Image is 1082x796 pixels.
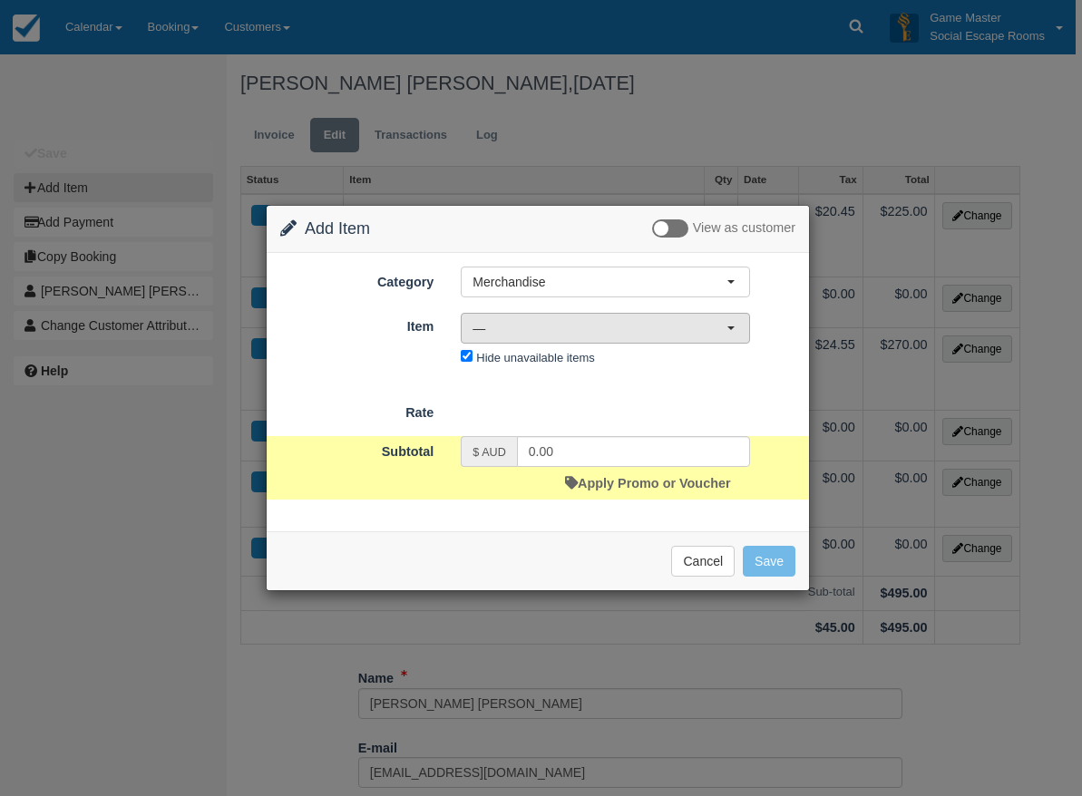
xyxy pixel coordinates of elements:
button: — [461,313,750,344]
span: Add Item [305,219,370,238]
label: Hide unavailable items [476,351,594,364]
span: — [473,319,726,337]
a: Apply Promo or Voucher [565,476,730,490]
button: Save [743,546,795,577]
label: Rate [267,397,447,422]
label: Item [267,311,447,336]
span: Merchandise [473,273,726,291]
button: Cancel [671,546,735,577]
small: $ AUD [473,446,505,459]
span: View as customer [693,221,795,236]
button: Merchandise [461,267,750,297]
label: Category [267,267,447,292]
label: Subtotal [267,436,447,461]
